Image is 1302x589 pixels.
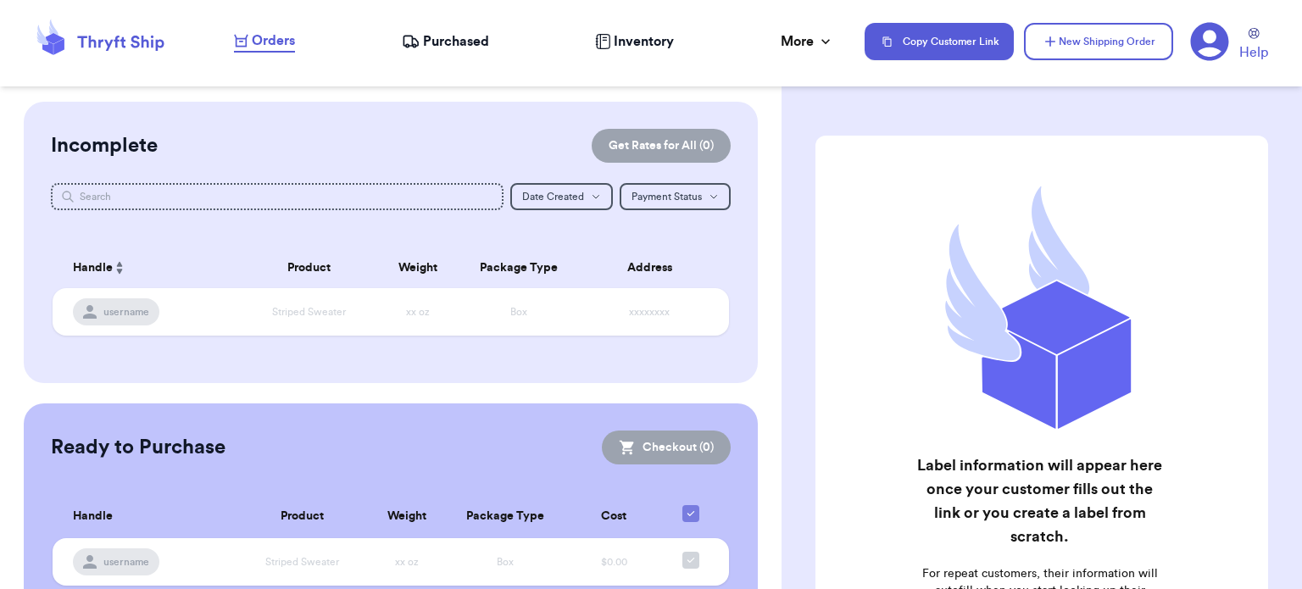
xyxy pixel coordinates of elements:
[103,305,149,319] span: username
[51,183,504,210] input: Search
[620,183,731,210] button: Payment Status
[913,453,1166,548] h2: Label information will appear here once your customer fills out the link or you create a label fr...
[865,23,1014,60] button: Copy Customer Link
[73,508,113,525] span: Handle
[447,495,565,538] th: Package Type
[595,31,674,52] a: Inventory
[234,31,295,53] a: Orders
[510,183,613,210] button: Date Created
[580,247,729,288] th: Address
[602,431,731,464] button: Checkout (0)
[629,307,670,317] span: xxxxxxxx
[406,307,430,317] span: xx oz
[423,31,489,52] span: Purchased
[632,192,702,202] span: Payment Status
[459,247,581,288] th: Package Type
[1239,42,1268,63] span: Help
[265,557,339,567] span: Striped Sweater
[252,31,295,51] span: Orders
[113,258,126,278] button: Sort ascending
[614,31,674,52] span: Inventory
[522,192,584,202] span: Date Created
[272,307,346,317] span: Striped Sweater
[781,31,834,52] div: More
[1239,28,1268,63] a: Help
[51,434,225,461] h2: Ready to Purchase
[236,495,368,538] th: Product
[51,132,158,159] h2: Incomplete
[242,247,377,288] th: Product
[73,259,113,277] span: Handle
[592,129,731,163] button: Get Rates for All (0)
[565,495,663,538] th: Cost
[601,557,627,567] span: $0.00
[510,307,527,317] span: Box
[402,31,489,52] a: Purchased
[1024,23,1173,60] button: New Shipping Order
[377,247,459,288] th: Weight
[395,557,419,567] span: xx oz
[368,495,447,538] th: Weight
[103,555,149,569] span: username
[497,557,514,567] span: Box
